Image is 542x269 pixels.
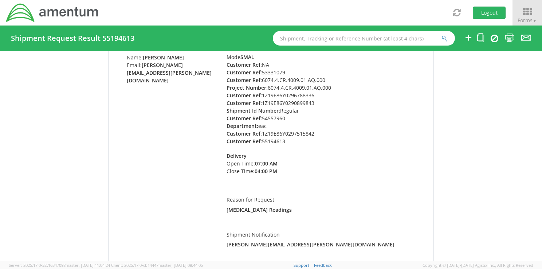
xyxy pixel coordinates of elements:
li: 6074.4.CR.4009.01.AQ.000 [227,84,415,91]
strong: Delivery [227,152,247,159]
span: Forms [518,17,537,24]
span: Server: 2025.17.0-327f6347098 [9,262,110,268]
li: 1Z19E86Y0290899843 [227,99,415,107]
strong: Customer Ref: [227,130,262,137]
h4: Shipment Request Result 55194613 [11,34,134,42]
strong: Customer Ref: [227,77,262,83]
strong: Customer Ref: [227,138,262,145]
img: dyn-intl-logo-049831509241104b2a82.png [5,3,99,23]
li: Close Time: [227,167,300,175]
span: master, [DATE] 08:44:05 [158,262,203,268]
strong: Customer Ref: [227,100,262,106]
h5: Shipment Notification [227,232,415,237]
strong: [PERSON_NAME][EMAIL_ADDRESS][PERSON_NAME][DOMAIN_NAME] [227,241,394,248]
input: Shipment, Tracking or Reference Number (at least 4 chars) [273,31,455,46]
strong: 07:00 AM [255,160,278,167]
strong: [PERSON_NAME][EMAIL_ADDRESS][PERSON_NAME][DOMAIN_NAME] [127,62,212,84]
strong: SMAL [240,54,254,61]
li: Open Time: [227,160,300,167]
span: master, [DATE] 11:04:24 [66,262,110,268]
strong: Customer Ref: [227,69,262,76]
li: Regular [227,107,415,114]
span: Client: 2025.17.0-cb14447 [111,262,203,268]
strong: Customer Ref: [227,92,262,99]
li: 6074.4.CR.4009.01.AQ.000 [227,76,415,84]
li: Email: [127,61,216,84]
strong: Department: [227,122,258,129]
strong: Project Number: [227,84,268,91]
strong: Shipment Id Number: [227,107,280,114]
strong: Customer Ref: [227,61,262,68]
li: Name: [127,54,216,61]
strong: [MEDICAL_DATA] Readings [227,206,292,213]
a: Support [294,262,309,268]
a: Feedback [314,262,332,268]
li: 55194613 [227,137,415,145]
h5: Reason for Request [227,197,415,202]
li: 1Z19E86Y0296788336 [227,91,415,99]
li: 53331079 [227,69,415,76]
div: Mode [227,54,415,61]
li: NA [227,61,415,69]
button: Logout [473,7,506,19]
li: 1Z19E86Y0297515842 [227,130,415,137]
strong: [PERSON_NAME] [143,54,184,61]
li: eac [227,122,415,130]
li: 54557960 [227,114,415,122]
strong: 04:00 PM [255,168,277,175]
strong: Customer Ref: [227,115,262,122]
span: Copyright © [DATE]-[DATE] Agistix Inc., All Rights Reserved [423,262,533,268]
span: ▼ [533,17,537,24]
